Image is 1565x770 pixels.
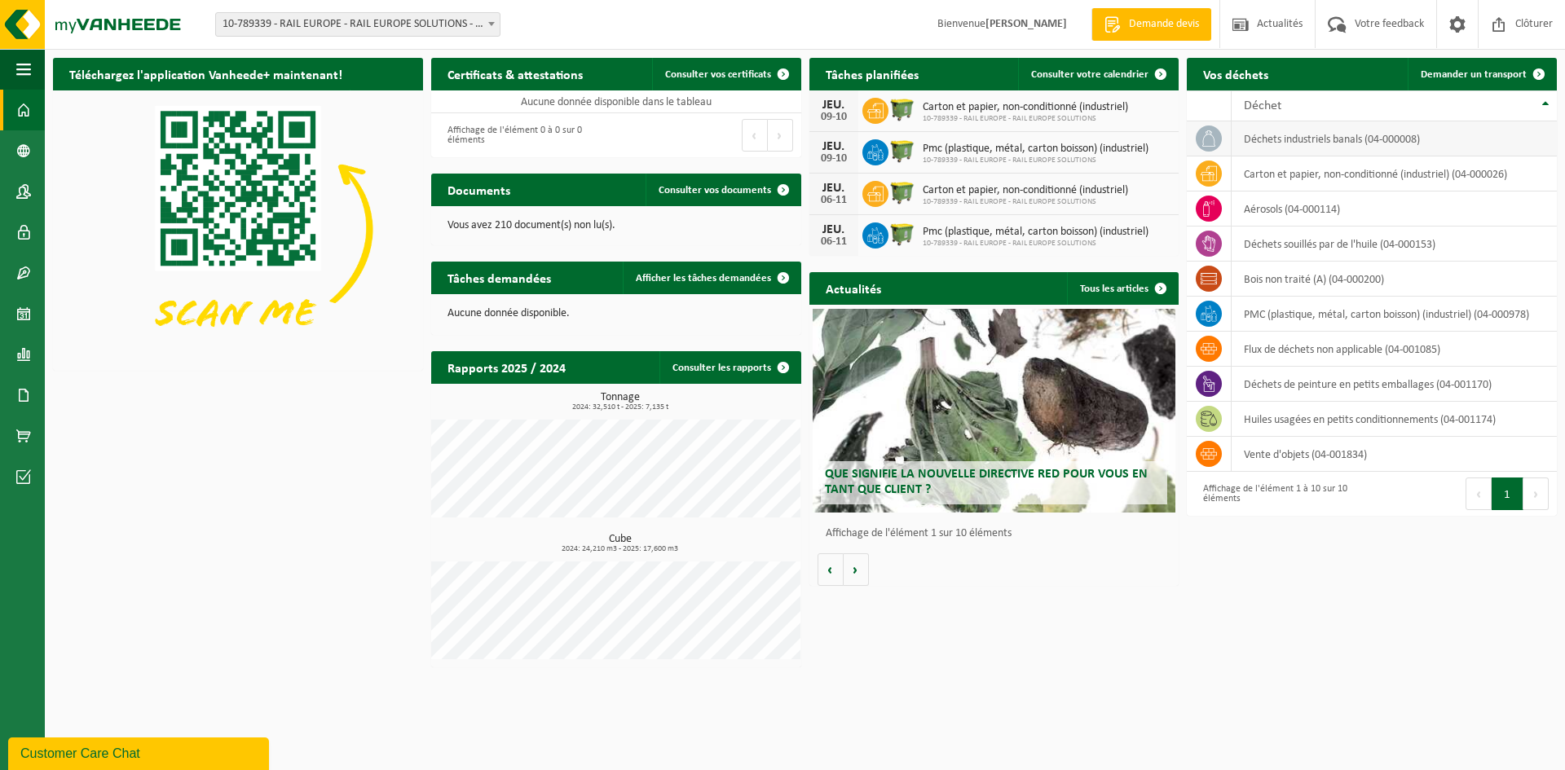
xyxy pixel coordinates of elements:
h2: Documents [431,174,527,205]
span: Consulter votre calendrier [1031,69,1148,80]
a: Consulter les rapports [659,351,800,384]
span: Que signifie la nouvelle directive RED pour vous en tant que client ? [825,468,1148,496]
span: Carton et papier, non-conditionné (industriel) [923,184,1128,197]
div: 06-11 [818,195,850,206]
td: huiles usagées en petits conditionnements (04-001174) [1232,402,1557,437]
p: Vous avez 210 document(s) non lu(s). [447,220,785,231]
span: Déchet [1244,99,1281,112]
div: JEU. [818,140,850,153]
div: Affichage de l'élément 0 à 0 sur 0 éléments [439,117,608,153]
div: 09-10 [818,112,850,123]
h2: Tâches demandées [431,262,567,293]
button: Next [1523,477,1549,510]
span: Consulter vos documents [659,185,771,196]
button: Next [768,119,793,152]
a: Consulter vos certificats [652,58,800,90]
span: Pmc (plastique, métal, carton boisson) (industriel) [923,143,1148,156]
h2: Rapports 2025 / 2024 [431,351,582,383]
span: 10-789339 - RAIL EUROPE - RAIL EUROPE SOLUTIONS [923,114,1128,124]
iframe: chat widget [8,734,272,770]
a: Demande devis [1091,8,1211,41]
div: 06-11 [818,236,850,248]
div: 09-10 [818,153,850,165]
span: Demande devis [1125,16,1203,33]
a: Consulter vos documents [646,174,800,206]
button: Volgende [844,553,869,586]
strong: [PERSON_NAME] [985,18,1067,30]
td: PMC (plastique, métal, carton boisson) (industriel) (04-000978) [1232,297,1557,332]
h2: Actualités [809,272,897,304]
img: WB-1100-HPE-GN-50 [888,137,916,165]
td: carton et papier, non-conditionné (industriel) (04-000026) [1232,156,1557,191]
h3: Cube [439,534,801,553]
img: Download de VHEPlus App [53,90,423,367]
span: 2024: 24,210 m3 - 2025: 17,600 m3 [439,545,801,553]
span: 10-789339 - RAIL EUROPE - RAIL EUROPE SOLUTIONS [923,156,1148,165]
a: Que signifie la nouvelle directive RED pour vous en tant que client ? [813,309,1175,513]
span: 2024: 32,510 t - 2025: 7,135 t [439,403,801,411]
td: flux de déchets non applicable (04-001085) [1232,332,1557,367]
div: Affichage de l'élément 1 à 10 sur 10 éléments [1195,476,1364,512]
img: WB-1100-HPE-GN-50 [888,220,916,248]
button: Previous [742,119,768,152]
a: Tous les articles [1067,272,1177,305]
span: Demander un transport [1421,69,1527,80]
td: vente d'objets (04-001834) [1232,437,1557,472]
button: Previous [1466,477,1492,510]
div: JEU. [818,182,850,195]
button: 1 [1492,477,1523,510]
div: JEU. [818,99,850,112]
span: Carton et papier, non-conditionné (industriel) [923,101,1128,114]
h2: Téléchargez l'application Vanheede+ maintenant! [53,58,359,90]
img: WB-1100-HPE-GN-50 [888,95,916,123]
a: Demander un transport [1408,58,1555,90]
p: Aucune donnée disponible. [447,308,785,319]
h2: Vos déchets [1187,58,1285,90]
span: 10-789339 - RAIL EUROPE - RAIL EUROPE SOLUTIONS - MARIEMBOURG [216,13,500,36]
td: Aucune donnée disponible dans le tableau [431,90,801,113]
td: déchets industriels banals (04-000008) [1232,121,1557,156]
h2: Tâches planifiées [809,58,935,90]
div: JEU. [818,223,850,236]
a: Afficher les tâches demandées [623,262,800,294]
p: Affichage de l'élément 1 sur 10 éléments [826,528,1171,539]
span: Pmc (plastique, métal, carton boisson) (industriel) [923,226,1148,239]
span: Afficher les tâches demandées [636,273,771,284]
span: Consulter vos certificats [665,69,771,80]
span: 10-789339 - RAIL EUROPE - RAIL EUROPE SOLUTIONS - MARIEMBOURG [215,12,500,37]
img: WB-1100-HPE-GN-50 [888,178,916,206]
td: bois non traité (A) (04-000200) [1232,262,1557,297]
td: déchets souillés par de l'huile (04-000153) [1232,227,1557,262]
span: 10-789339 - RAIL EUROPE - RAIL EUROPE SOLUTIONS [923,239,1148,249]
td: déchets de peinture en petits emballages (04-001170) [1232,367,1557,402]
a: Consulter votre calendrier [1018,58,1177,90]
td: aérosols (04-000114) [1232,191,1557,227]
h2: Certificats & attestations [431,58,599,90]
h3: Tonnage [439,392,801,411]
span: 10-789339 - RAIL EUROPE - RAIL EUROPE SOLUTIONS [923,197,1128,207]
button: Vorige [818,553,844,586]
